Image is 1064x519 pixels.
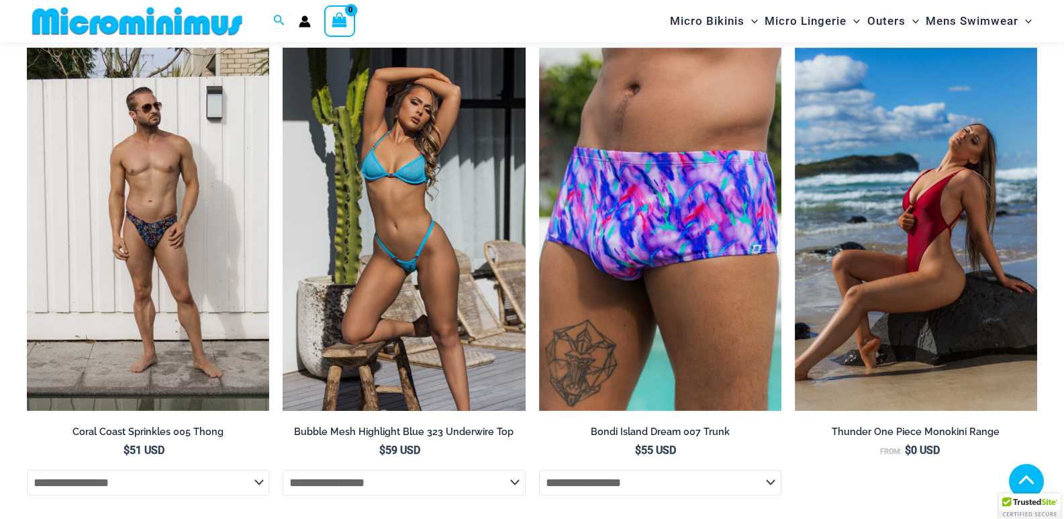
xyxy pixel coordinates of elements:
a: Thunder One Piece Monokini Range [795,426,1037,443]
span: From: [880,447,902,456]
span: Micro Bikinis [670,4,744,38]
bdi: 59 USD [379,444,420,457]
a: Bubble Mesh Highlight Blue 323 Underwire Top 01Bubble Mesh Highlight Blue 323 Underwire Top 421 M... [283,48,525,412]
a: Account icon link [299,15,311,28]
nav: Site Navigation [665,2,1037,40]
span: Menu Toggle [1018,4,1032,38]
img: Thunder Burnt Red 8931 One piece 10 [795,48,1037,412]
span: Micro Lingerie [765,4,847,38]
bdi: 0 USD [905,444,940,457]
img: Bondi Island Dream 007 Trunk 01 [539,48,781,412]
img: Bubble Mesh Highlight Blue 323 Underwire Top 421 Micro 04 [283,48,525,412]
span: $ [379,444,385,457]
span: $ [635,444,641,457]
a: Search icon link [273,13,285,30]
img: Coral Coast Sprinkles 005 Thong 06 [27,48,269,412]
a: Mens SwimwearMenu ToggleMenu Toggle [922,4,1035,38]
a: Bondi Island Dream 007 Trunk 01Bondi Island Dream 007 Trunk 03Bondi Island Dream 007 Trunk 03 [539,48,781,412]
a: Thunder Burnt Red 8931 One piece 10Thunder Orient Blue 8931 One piece 10Thunder Orient Blue 8931 ... [795,48,1037,412]
span: Menu Toggle [906,4,919,38]
a: Bondi Island Dream 007 Trunk [539,426,781,443]
img: MM SHOP LOGO FLAT [27,6,248,36]
span: $ [905,444,911,457]
a: Coral Coast Sprinkles 005 Thong [27,426,269,443]
a: Micro LingerieMenu ToggleMenu Toggle [761,4,863,38]
h2: Coral Coast Sprinkles 005 Thong [27,426,269,438]
div: TrustedSite Certified [999,493,1061,519]
span: $ [124,444,130,457]
bdi: 51 USD [124,444,164,457]
span: Outers [867,4,906,38]
bdi: 55 USD [635,444,676,457]
h2: Bondi Island Dream 007 Trunk [539,426,781,438]
span: Menu Toggle [847,4,860,38]
span: Mens Swimwear [926,4,1018,38]
span: Menu Toggle [744,4,758,38]
a: View Shopping Cart, empty [324,5,355,36]
a: Coral Coast Sprinkles 005 Thong 06Coral Coast Sprinkles 005 Thong 08Coral Coast Sprinkles 005 Tho... [27,48,269,412]
a: OutersMenu ToggleMenu Toggle [864,4,922,38]
h2: Bubble Mesh Highlight Blue 323 Underwire Top [283,426,525,438]
a: Bubble Mesh Highlight Blue 323 Underwire Top [283,426,525,443]
a: Micro BikinisMenu ToggleMenu Toggle [667,4,761,38]
h2: Thunder One Piece Monokini Range [795,426,1037,438]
